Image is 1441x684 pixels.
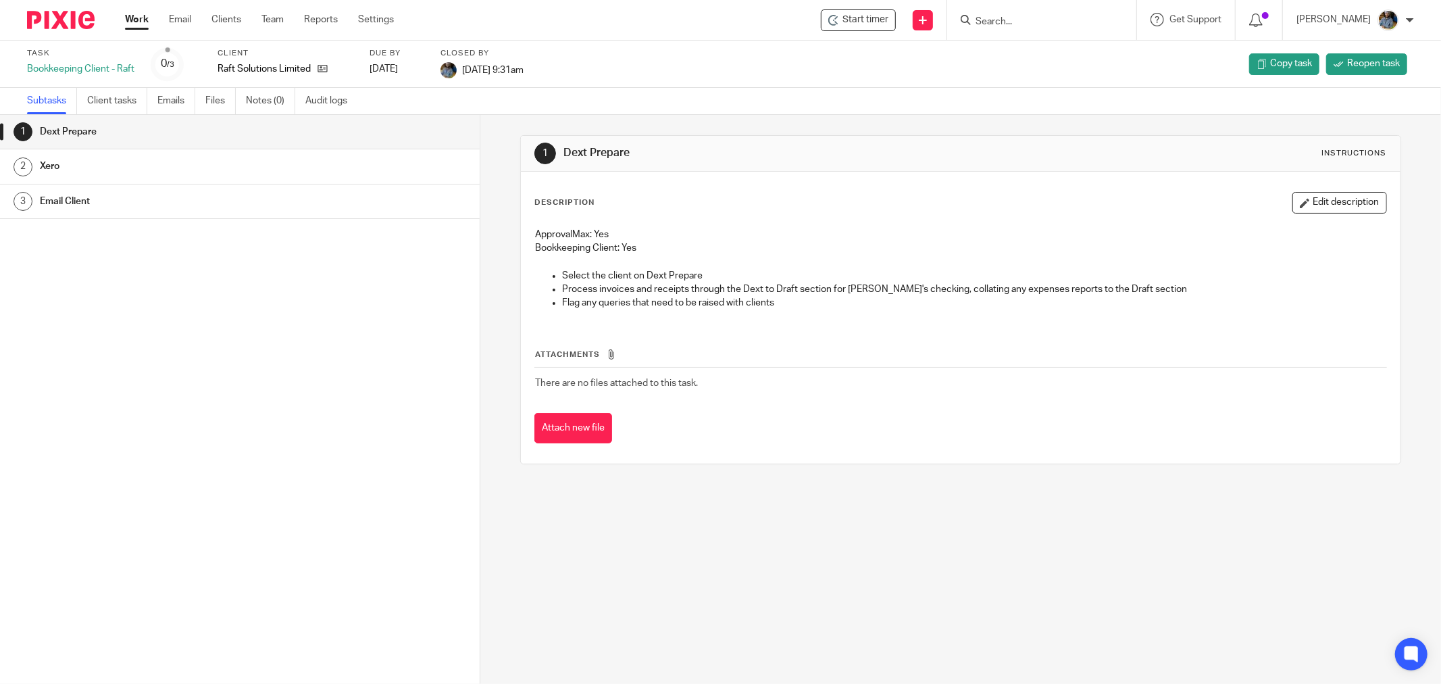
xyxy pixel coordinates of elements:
h1: Xero [40,156,324,176]
a: Subtasks [27,88,77,114]
button: Attach new file [534,413,612,443]
p: Raft Solutions Limited [218,62,311,76]
a: Copy task [1249,53,1319,75]
h1: Dext Prepare [40,122,324,142]
span: Reopen task [1347,57,1400,70]
label: Closed by [440,48,524,59]
p: Description [534,197,595,208]
a: Clients [211,13,241,26]
a: Reopen task [1326,53,1407,75]
h1: Email Client [40,191,324,212]
div: [DATE] [370,62,424,76]
label: Due by [370,48,424,59]
div: Bookkeeping Client - Raft [27,62,134,76]
small: /3 [167,61,174,68]
div: 1 [534,143,556,164]
img: Jaskaran%20Singh.jpeg [1377,9,1399,31]
a: Notes (0) [246,88,295,114]
a: Client tasks [87,88,147,114]
div: Raft Solutions Limited - Bookkeeping Client - Raft [821,9,896,31]
a: Team [261,13,284,26]
div: 3 [14,192,32,211]
input: Search [974,16,1096,28]
p: Flag any queries that need to be raised with clients [562,296,1386,310]
div: 0 [161,56,174,72]
a: Audit logs [305,88,357,114]
p: Process invoices and receipts through the Dext to Draft section for [PERSON_NAME]'s checking, col... [562,283,1386,296]
span: There are no files attached to this task. [535,378,698,388]
span: Copy task [1270,57,1312,70]
p: Bookkeeping Client: Yes [535,241,1386,255]
a: Settings [358,13,394,26]
button: Edit description [1292,192,1387,214]
img: Pixie [27,11,95,29]
span: Attachments [535,351,600,358]
p: Select the client on Dext Prepare [562,269,1386,283]
span: [DATE] 9:31am [462,65,524,74]
p: [PERSON_NAME] [1296,13,1371,26]
a: Email [169,13,191,26]
div: 1 [14,122,32,141]
div: Instructions [1322,148,1387,159]
p: ApprovalMax: Yes [535,228,1386,241]
label: Client [218,48,353,59]
div: 2 [14,157,32,176]
label: Task [27,48,134,59]
a: Reports [304,13,338,26]
h1: Dext Prepare [563,146,990,160]
a: Work [125,13,149,26]
img: Jaskaran%20Singh.jpeg [440,62,457,78]
span: Start timer [842,13,888,27]
a: Emails [157,88,195,114]
a: Files [205,88,236,114]
span: Get Support [1169,15,1221,24]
